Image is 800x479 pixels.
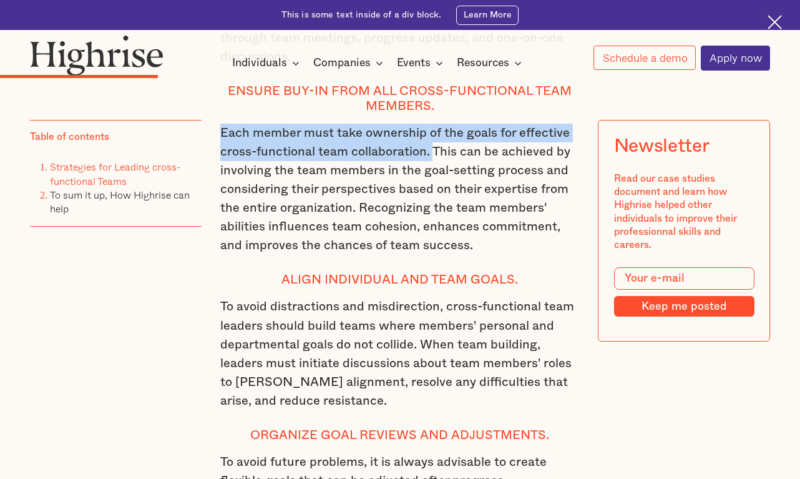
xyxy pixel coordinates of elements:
div: Individuals [232,56,303,71]
div: Individuals [232,56,287,71]
input: Keep me posted [614,296,754,317]
div: Table of contents [30,131,109,144]
div: Companies [313,56,371,71]
div: Resources [457,56,509,71]
img: Cross icon [768,15,782,29]
div: Events [397,56,447,71]
a: Schedule a demo [593,46,695,70]
div: This is some text inside of a div block. [281,9,442,21]
a: Strategies for Leading cross-functional Teams [50,159,180,189]
div: Companies [313,56,387,71]
a: Learn More [456,6,519,25]
h4: Organize goal reviews and adjustments. [220,428,580,443]
div: Newsletter [614,136,710,157]
img: Highrise logo [30,35,163,76]
form: Modal Form [614,267,754,317]
p: To avoid distractions and misdirection, cross-functional team leaders should build teams where me... [220,297,580,410]
p: Each member must take ownership of the goals for effective cross-functional team collaboration. T... [220,124,580,255]
h4: Ensure buy-in from all cross-functional team members. [220,84,580,114]
input: Your e-mail [614,267,754,290]
div: Read our case studies document and learn how Highrise helped other individuals to improve their p... [614,172,754,252]
div: Events [397,56,431,71]
h4: Align individual and team goals. [220,272,580,287]
div: Resources [457,56,525,71]
a: Apply now [701,46,770,71]
a: To sum it up, How Highrise can help [50,187,190,216]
